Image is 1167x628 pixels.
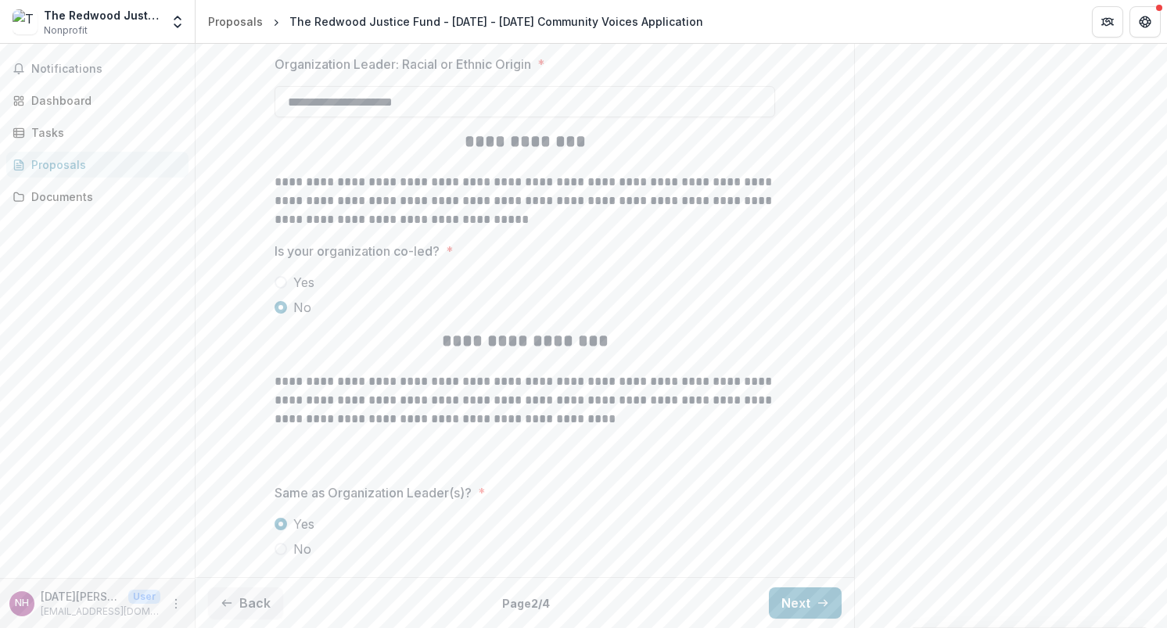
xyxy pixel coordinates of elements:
[6,184,189,210] a: Documents
[275,242,440,260] p: Is your organization co-led?
[31,188,176,205] div: Documents
[6,56,189,81] button: Notifications
[6,152,189,178] a: Proposals
[31,92,176,109] div: Dashboard
[293,273,314,292] span: Yes
[31,156,176,173] div: Proposals
[202,10,709,33] nav: breadcrumb
[41,588,122,605] p: [DATE][PERSON_NAME]
[275,55,531,74] p: Organization Leader: Racial or Ethnic Origin
[202,10,269,33] a: Proposals
[31,63,182,76] span: Notifications
[208,13,263,30] div: Proposals
[208,587,283,619] button: Back
[44,7,160,23] div: The Redwood Justice Fund
[769,587,842,619] button: Next
[41,605,160,619] p: [EMAIL_ADDRESS][DOMAIN_NAME]
[289,13,703,30] div: The Redwood Justice Fund - [DATE] - [DATE] Community Voices Application
[6,88,189,113] a: Dashboard
[293,515,314,533] span: Yes
[6,120,189,145] a: Tasks
[167,6,189,38] button: Open entity switcher
[167,594,185,613] button: More
[275,483,472,502] p: Same as Organization Leader(s)?
[1129,6,1161,38] button: Get Help
[44,23,88,38] span: Nonprofit
[31,124,176,141] div: Tasks
[502,595,550,612] p: Page 2 / 4
[293,540,311,558] span: No
[13,9,38,34] img: The Redwood Justice Fund
[1092,6,1123,38] button: Partners
[15,598,29,608] div: Noel Hanrahan
[293,298,311,317] span: No
[128,590,160,604] p: User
